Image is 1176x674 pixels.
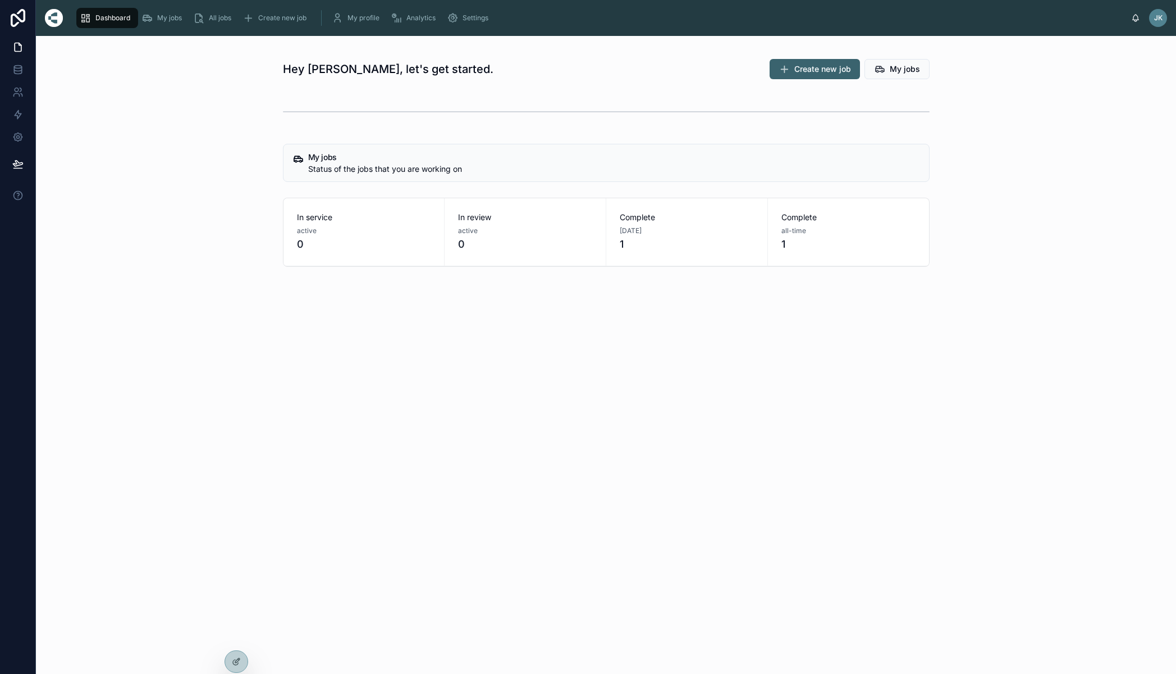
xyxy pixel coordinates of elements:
[258,13,306,22] span: Create new job
[620,236,754,252] span: 1
[458,212,592,223] span: In review
[387,8,443,28] a: Analytics
[781,226,806,235] span: all-time
[620,226,642,235] span: [DATE]
[794,63,851,75] span: Create new job
[308,164,462,174] span: Status of the jobs that you are working on
[458,226,478,235] span: active
[209,13,231,22] span: All jobs
[308,153,920,161] h5: My jobs
[308,163,920,175] div: Status of the jobs that you are working on
[328,8,387,28] a: My profile
[443,8,496,28] a: Settings
[297,212,431,223] span: In service
[297,226,317,235] span: active
[406,13,436,22] span: Analytics
[72,6,1131,30] div: scrollable content
[95,13,130,22] span: Dashboard
[157,13,182,22] span: My jobs
[347,13,379,22] span: My profile
[76,8,138,28] a: Dashboard
[1154,13,1163,22] span: JK
[297,236,431,252] span: 0
[283,61,493,77] h1: Hey [PERSON_NAME], let's get started.
[781,212,916,223] span: Complete
[781,236,916,252] span: 1
[138,8,190,28] a: My jobs
[864,59,930,79] button: My jobs
[463,13,488,22] span: Settings
[770,59,860,79] button: Create new job
[890,63,920,75] span: My jobs
[190,8,239,28] a: All jobs
[458,236,592,252] span: 0
[45,9,63,27] img: App logo
[239,8,314,28] a: Create new job
[620,212,754,223] span: Complete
